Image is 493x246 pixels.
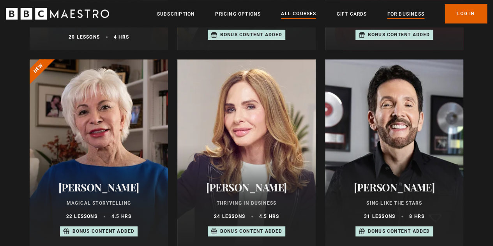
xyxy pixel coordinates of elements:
[409,213,424,220] p: 8 hrs
[111,213,131,220] p: 4.5 hrs
[6,8,109,19] svg: BBC Maestro
[187,181,306,193] h2: [PERSON_NAME]
[220,31,283,38] p: Bonus content added
[69,34,100,41] p: 20 lessons
[387,10,424,18] a: For business
[259,213,279,220] p: 4.5 hrs
[334,181,454,193] h2: [PERSON_NAME]
[334,200,454,207] p: Sing Like the Stars
[368,228,430,235] p: Bonus content added
[187,200,306,207] p: Thriving in Business
[114,34,129,41] p: 4 hrs
[281,10,316,18] a: All Courses
[39,200,159,207] p: Magical Storytelling
[336,10,367,18] a: Gift Cards
[364,213,395,220] p: 31 lessons
[39,181,159,193] h2: [PERSON_NAME]
[157,10,195,18] a: Subscription
[66,213,97,220] p: 22 lessons
[214,213,245,220] p: 24 lessons
[72,228,135,235] p: Bonus content added
[157,4,487,23] nav: Primary
[220,228,283,235] p: Bonus content added
[215,10,261,18] a: Pricing Options
[368,31,430,38] p: Bonus content added
[445,4,487,23] a: Log In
